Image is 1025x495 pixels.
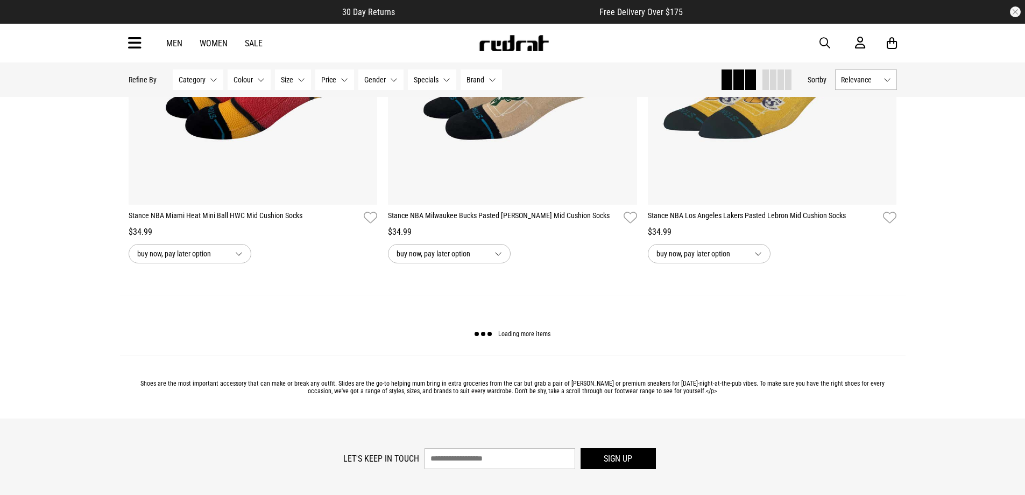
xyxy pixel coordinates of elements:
img: Redrat logo [478,35,549,51]
span: 30 Day Returns [342,7,395,17]
div: $34.99 [129,226,378,239]
label: Let's keep in touch [343,454,419,464]
span: Loading more items [498,331,550,338]
p: Shoes are the most important accessory that can make or break any outfit. Slides are the go-to he... [129,380,897,395]
a: Sale [245,38,263,48]
div: $34.99 [648,226,897,239]
span: Relevance [841,75,879,84]
a: Stance NBA Milwaukee Bucks Pasted [PERSON_NAME] Mid Cushion Socks [388,210,619,226]
button: Price [315,69,354,90]
button: Brand [461,69,502,90]
a: Women [200,38,228,48]
button: Gender [358,69,404,90]
p: Refine By [129,75,157,84]
span: buy now, pay later option [397,247,486,260]
span: Price [321,75,336,84]
span: Specials [414,75,439,84]
span: Free Delivery Over $175 [599,7,683,17]
button: Size [275,69,311,90]
button: Specials [408,69,456,90]
a: Men [166,38,182,48]
button: buy now, pay later option [388,244,511,263]
span: buy now, pay later option [137,247,227,260]
span: Gender [364,75,386,84]
span: Category [179,75,206,84]
span: Size [281,75,293,84]
button: Relevance [835,69,897,90]
button: buy now, pay later option [648,244,770,263]
a: Stance NBA Miami Heat Mini Ball HWC Mid Cushion Socks [129,210,360,226]
span: by [819,75,826,84]
button: Sign up [581,448,656,469]
a: Stance NBA Los Angeles Lakers Pasted Lebron Mid Cushion Socks [648,210,879,226]
div: $34.99 [388,226,637,239]
button: buy now, pay later option [129,244,251,263]
button: Sortby [808,73,826,86]
span: Brand [466,75,484,84]
iframe: Customer reviews powered by Trustpilot [416,6,578,17]
button: Colour [228,69,271,90]
span: buy now, pay later option [656,247,746,260]
button: Category [173,69,223,90]
span: Colour [234,75,253,84]
button: Open LiveChat chat widget [9,4,41,37]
